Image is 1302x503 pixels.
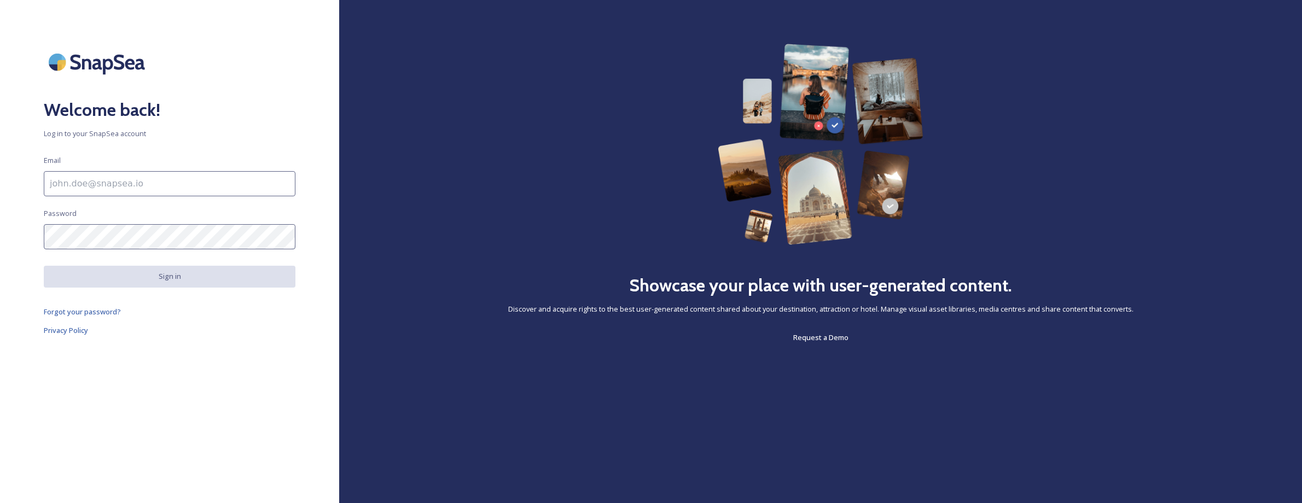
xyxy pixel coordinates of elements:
[44,208,77,219] span: Password
[44,307,121,317] span: Forgot your password?
[44,155,61,166] span: Email
[793,332,848,342] span: Request a Demo
[718,44,923,245] img: 63b42ca75bacad526042e722_Group%20154-p-800.png
[44,324,295,337] a: Privacy Policy
[44,266,295,287] button: Sign in
[44,128,295,139] span: Log in to your SnapSea account
[44,171,295,196] input: john.doe@snapsea.io
[44,44,153,80] img: SnapSea Logo
[44,97,295,123] h2: Welcome back!
[44,325,88,335] span: Privacy Policy
[629,272,1012,299] h2: Showcase your place with user-generated content.
[793,331,848,344] a: Request a Demo
[508,304,1134,314] span: Discover and acquire rights to the best user-generated content shared about your destination, att...
[44,305,295,318] a: Forgot your password?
